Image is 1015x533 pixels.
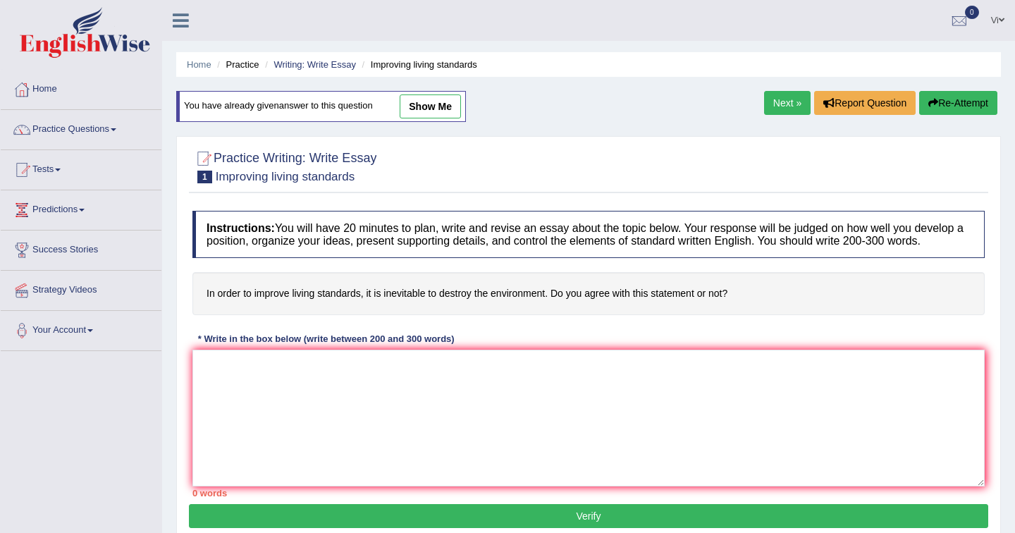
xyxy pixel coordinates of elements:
[1,70,161,105] a: Home
[359,58,477,71] li: Improving living standards
[1,311,161,346] a: Your Account
[1,150,161,185] a: Tests
[764,91,811,115] a: Next »
[192,211,985,258] h4: You will have 20 minutes to plan, write and revise an essay about the topic below. Your response ...
[187,59,211,70] a: Home
[207,222,275,234] b: Instructions:
[192,333,460,346] div: * Write in the box below (write between 200 and 300 words)
[189,504,988,528] button: Verify
[400,94,461,118] a: show me
[197,171,212,183] span: 1
[176,91,466,122] div: You have already given answer to this question
[214,58,259,71] li: Practice
[192,486,985,500] div: 0 words
[919,91,997,115] button: Re-Attempt
[216,170,355,183] small: Improving living standards
[1,110,161,145] a: Practice Questions
[965,6,979,19] span: 0
[814,91,916,115] button: Report Question
[1,271,161,306] a: Strategy Videos
[273,59,356,70] a: Writing: Write Essay
[192,148,376,183] h2: Practice Writing: Write Essay
[192,272,985,315] h4: In order to improve living standards, it is inevitable to destroy the environment. Do you agree w...
[1,231,161,266] a: Success Stories
[1,190,161,226] a: Predictions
